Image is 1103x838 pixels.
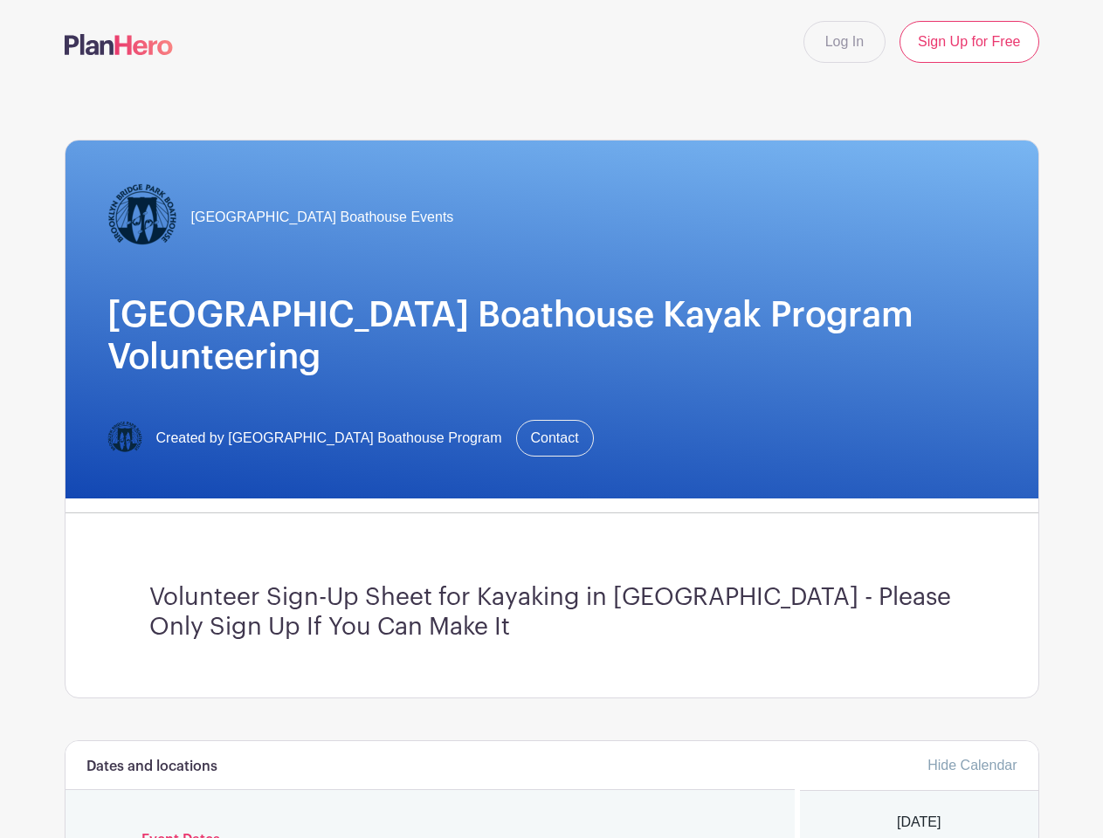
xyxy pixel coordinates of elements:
[897,812,941,833] span: [DATE]
[65,34,173,55] img: logo-507f7623f17ff9eddc593b1ce0a138ce2505c220e1c5a4e2b4648c50719b7d32.svg
[149,583,955,642] h3: Volunteer Sign-Up Sheet for Kayaking in [GEOGRAPHIC_DATA] - Please Only Sign Up If You Can Make It
[107,421,142,456] img: Logo-Title.png
[107,294,996,378] h1: [GEOGRAPHIC_DATA] Boathouse Kayak Program Volunteering
[900,21,1038,63] a: Sign Up for Free
[86,759,217,775] h6: Dates and locations
[927,758,1017,773] a: Hide Calendar
[803,21,886,63] a: Log In
[107,182,177,252] img: Logo-Title.png
[191,207,454,228] span: [GEOGRAPHIC_DATA] Boathouse Events
[516,420,594,457] a: Contact
[156,428,502,449] span: Created by [GEOGRAPHIC_DATA] Boathouse Program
